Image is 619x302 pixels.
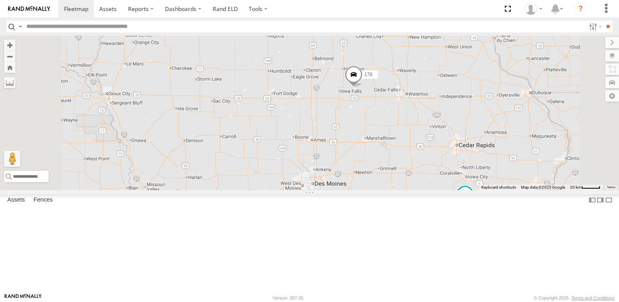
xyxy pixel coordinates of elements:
button: Keyboard shortcuts [481,185,516,190]
button: Zoom Home [4,62,15,73]
label: Search Filter Options [586,21,603,32]
label: Assets [3,195,29,206]
button: Map Scale: 20 km per 43 pixels [568,185,603,190]
label: Hide Summary Table [605,194,613,206]
label: Search Query [17,21,23,32]
a: Visit our Website [4,294,42,302]
span: 20 km [570,185,581,189]
label: Fences [30,195,57,206]
span: Map data ©2025 Google [521,185,565,189]
a: Terms and Conditions [572,296,615,300]
button: Drag Pegman onto the map to open Street View [4,151,20,167]
label: Dock Summary Table to the Right [596,194,604,206]
button: Zoom out [4,51,15,62]
img: rand-logo.svg [8,6,50,12]
label: Dock Summary Table to the Left [588,194,596,206]
label: Measure [4,77,15,88]
span: 178 [364,72,372,77]
i: ? [574,2,587,15]
div: © Copyright 2025 - [534,296,615,300]
label: Map Settings [605,90,619,102]
div: John Bibbs [522,3,545,15]
a: Terms (opens in new tab) [607,185,615,189]
button: Zoom in [4,40,15,51]
div: Version: 307.00 [273,296,303,300]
